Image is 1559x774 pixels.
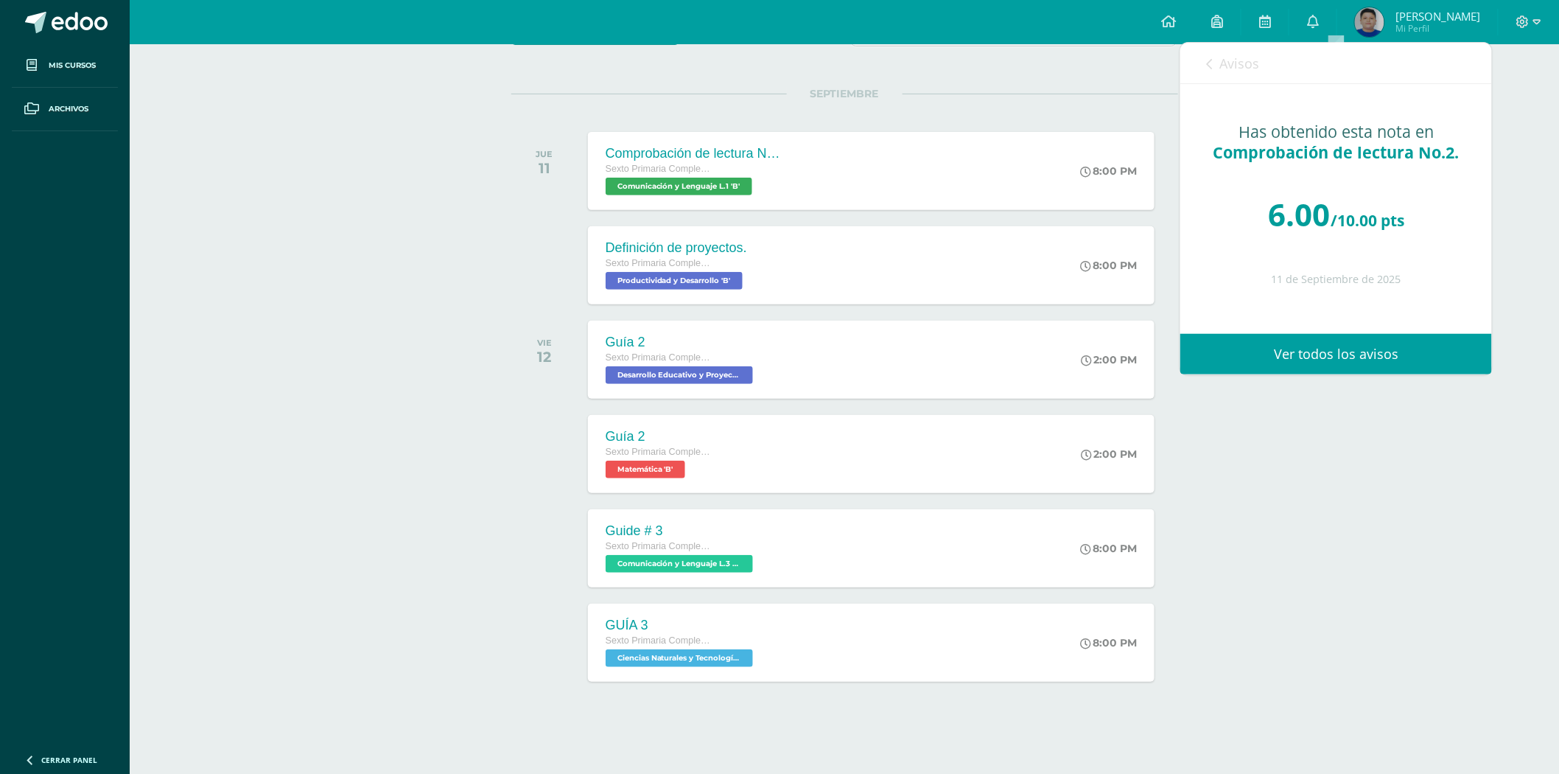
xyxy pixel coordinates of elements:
span: Sexto Primaria Complementaria [606,258,716,268]
span: SEPTIEMBRE [787,87,903,100]
span: Sexto Primaria Complementaria [606,164,716,174]
span: Desarrollo Educativo y Proyecto de Vida 'B' [606,366,753,384]
a: Ver todos los avisos [1180,334,1492,374]
a: Mis cursos [12,44,118,88]
div: 11 de Septiembre de 2025 [1210,273,1462,286]
span: Archivos [49,103,88,115]
span: Matemática 'B' [606,461,685,478]
div: 2:00 PM [1081,447,1137,461]
span: Comunicación y Lenguaje L.3 (Inglés y Laboratorio) 'B' [606,555,753,573]
div: Guide # 3 [606,523,757,539]
div: VIE [537,338,552,348]
span: 6.00 [1268,193,1330,235]
div: 11 [536,159,553,177]
a: Archivos [12,88,118,131]
span: Comprobación de lectura No.2. [1213,142,1460,163]
div: JUE [536,149,553,159]
span: Sexto Primaria Complementaria [606,352,716,363]
div: 8:00 PM [1080,636,1137,649]
img: 57a48d8702f892de463ac40911e205c9.png [1355,7,1384,37]
span: Sexto Primaria Complementaria [606,541,716,551]
div: GUÍA 3 [606,618,757,633]
div: 2:00 PM [1081,353,1137,366]
span: Ciencias Naturales y Tecnología 'B' [606,649,753,667]
span: Mis cursos [49,60,96,72]
div: Has obtenido esta nota en [1210,122,1462,163]
div: 8:00 PM [1080,259,1137,272]
div: 12 [537,348,552,366]
span: /10.00 pts [1331,210,1404,231]
span: Avisos [1219,55,1259,72]
span: Cerrar panel [41,755,97,765]
span: Sexto Primaria Complementaria [606,635,716,646]
div: 8:00 PM [1080,164,1137,178]
span: Sexto Primaria Complementaria [606,447,716,457]
div: Guía 2 [606,429,716,444]
span: Comunicación y Lenguaje L.1 'B' [606,178,752,195]
div: Definición de proyectos. [606,240,747,256]
span: Productividad y Desarrollo 'B' [606,272,743,290]
div: Comprobación de lectura No.3 (Parcial). [606,146,782,161]
div: Guía 2 [606,335,757,350]
span: [PERSON_NAME] [1395,9,1480,24]
div: 8:00 PM [1080,542,1137,555]
span: Mi Perfil [1395,22,1480,35]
